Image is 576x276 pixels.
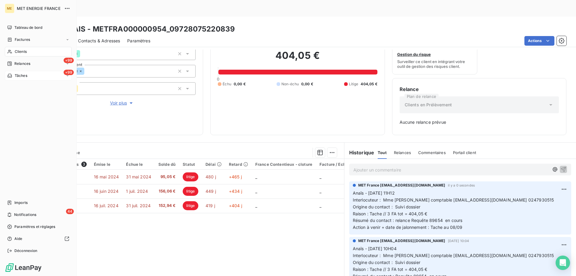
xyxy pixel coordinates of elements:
[418,150,446,155] span: Commentaires
[158,162,175,167] div: Solde dû
[126,203,151,208] span: 31 juil. 2024
[392,36,478,74] button: Gestion du risqueSurveiller ce client en intégrant votre outil de gestion des risques client.
[14,25,42,30] span: Tableau de bord
[556,256,570,270] div: Open Intercom Messenger
[353,246,397,251] span: Anaïs - [DATE] 10H04
[80,51,85,56] input: Ajouter une valeur
[14,212,36,217] span: Notifications
[94,203,118,208] span: 16 juil. 2024
[183,201,198,210] span: litige
[453,150,476,155] span: Portail client
[48,100,196,106] button: Voir plus
[64,70,74,75] span: +99
[158,174,175,180] span: 95,05 €
[205,174,216,179] span: 480 j
[78,38,120,44] span: Contacts & Adresses
[15,37,30,42] span: Factures
[397,59,472,69] span: Surveiller ce client en intégrant votre outil de gestion des risques client.
[205,203,215,208] span: 419 j
[353,218,463,223] span: Résumé du contact : relance Requête 89654 en cours
[319,174,321,179] span: _
[319,189,321,194] span: _
[400,119,559,125] span: Aucune relance prévue
[358,238,445,244] span: MET France [EMAIL_ADDRESS][DOMAIN_NAME]
[353,197,554,202] span: Interlocuteur : Mme [PERSON_NAME] comptable [EMAIL_ADDRESS][DOMAIN_NAME] 0247930515
[229,203,242,208] span: +404 j
[353,211,427,216] span: Raison : Tache // 3 FA tot = 404,05 €
[127,38,150,44] span: Paramètres
[158,188,175,194] span: 156,06 €
[349,81,358,87] span: Litige
[255,189,257,194] span: _
[15,73,27,78] span: Tâches
[81,162,87,167] span: 3
[218,50,377,68] h2: 404,05 €
[78,86,83,91] input: Ajouter une valeur
[158,203,175,209] span: 152,94 €
[524,36,554,46] button: Actions
[126,174,151,179] span: 31 mai 2024
[378,150,387,155] span: Tout
[394,150,411,155] span: Relances
[319,162,361,167] div: Facture / Echéancier
[353,267,427,272] span: Raison : Tache // 3 FA tot = 404,05 €
[94,162,119,167] div: Émise le
[205,162,222,167] div: Délai
[183,172,198,181] span: litige
[110,100,134,106] span: Voir plus
[255,174,257,179] span: _
[183,187,198,196] span: litige
[14,200,28,205] span: Imports
[301,81,313,87] span: 0,00 €
[234,81,246,87] span: 0,00 €
[344,149,374,156] h6: Historique
[353,190,395,196] span: Anaïs - [DATE] 11H12
[319,203,321,208] span: _
[205,189,216,194] span: 449 j
[361,81,377,87] span: 404,05 €
[358,183,445,188] span: MET France [EMAIL_ADDRESS][DOMAIN_NAME]
[353,204,420,209] span: Origine du contact : Suivi dossier
[353,260,420,265] span: Origine du contact : Suivi dossier
[14,224,55,229] span: Paramètres et réglages
[14,236,22,241] span: Aide
[15,49,27,54] span: Clients
[255,162,312,167] div: France Contentieux - cloture
[229,162,248,167] div: Retard
[353,253,554,258] span: Interlocuteur : Mme [PERSON_NAME] comptable [EMAIL_ADDRESS][DOMAIN_NAME] 0247930515
[400,86,559,93] h6: Relance
[94,174,119,179] span: 16 mai 2024
[84,68,89,74] input: Ajouter une valeur
[223,81,231,87] span: Échu
[255,203,257,208] span: _
[126,189,148,194] span: 1 juil. 2024
[448,183,475,187] span: il y a 0 secondes
[14,248,37,253] span: Déconnexion
[14,61,30,66] span: Relances
[217,77,219,81] span: 0
[281,81,299,87] span: Non-échu
[5,234,72,244] a: Aide
[66,209,74,214] span: 44
[126,162,151,167] div: Échue le
[405,102,452,108] span: Clients en Prélèvement
[53,24,235,35] h3: JAILLAIS - METFRA000000954_09728075220839
[183,162,198,167] div: Statut
[353,225,463,230] span: Action à venir + date de jalonnement : Tache au 08/09
[229,174,242,179] span: +465 j
[64,58,74,63] span: +99
[5,263,42,272] img: Logo LeanPay
[448,239,469,243] span: [DATE] 10:04
[397,52,431,57] span: Gestion du risque
[229,189,242,194] span: +434 j
[94,189,119,194] span: 16 juin 2024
